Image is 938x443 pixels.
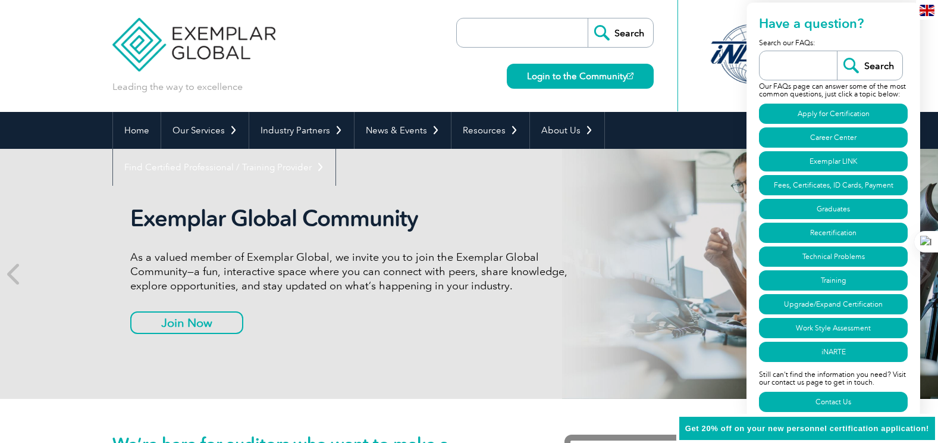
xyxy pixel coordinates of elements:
[451,112,529,149] a: Resources
[759,37,908,51] p: Search our FAQs:
[249,112,354,149] a: Industry Partners
[759,80,908,102] p: Our FAQs page can answer some of the most common questions, just click a topic below:
[759,151,908,171] a: Exemplar LINK
[530,112,604,149] a: About Us
[759,342,908,362] a: iNARTE
[130,311,243,334] a: Join Now
[627,73,633,79] img: open_square.png
[113,112,161,149] a: Home
[759,223,908,243] a: Recertification
[113,149,335,186] a: Find Certified Professional / Training Provider
[759,199,908,219] a: Graduates
[130,250,576,293] p: As a valued member of Exemplar Global, we invite you to join the Exemplar Global Community—a fun,...
[161,112,249,149] a: Our Services
[759,175,908,195] a: Fees, Certificates, ID Cards, Payment
[759,318,908,338] a: Work Style Assessment
[920,5,934,16] img: en
[759,364,908,390] p: Still can't find the information you need? Visit our contact us page to get in touch.
[759,270,908,291] a: Training
[355,112,451,149] a: News & Events
[685,424,929,433] span: Get 20% off on your new personnel certification application!
[130,205,576,232] h2: Exemplar Global Community
[507,64,654,89] a: Login to the Community
[112,80,243,93] p: Leading the way to excellence
[759,247,908,267] a: Technical Problems
[759,127,908,148] a: Career Center
[759,104,908,124] a: Apply for Certification
[759,392,908,412] a: Contact Us
[588,18,653,47] input: Search
[759,14,908,37] h2: Have a question?
[837,51,902,80] input: Search
[759,294,908,314] a: Upgrade/Expand Certification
